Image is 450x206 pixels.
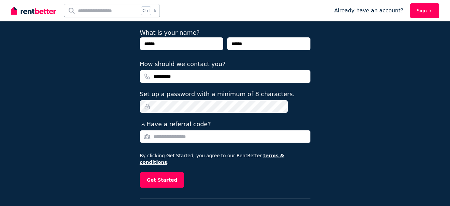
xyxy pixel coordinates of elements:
[11,6,56,16] img: RentBetter
[140,152,310,166] p: By clicking Get Started, you agree to our RentBetter .
[141,6,151,15] span: Ctrl
[140,120,211,129] button: Have a referral code?
[334,7,403,15] span: Already have an account?
[154,8,156,13] span: k
[410,3,439,18] a: Sign In
[140,89,295,99] label: Set up a password with a minimum of 8 characters.
[140,59,226,69] label: How should we contact you?
[140,29,200,36] label: What is your name?
[140,172,185,188] button: Get Started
